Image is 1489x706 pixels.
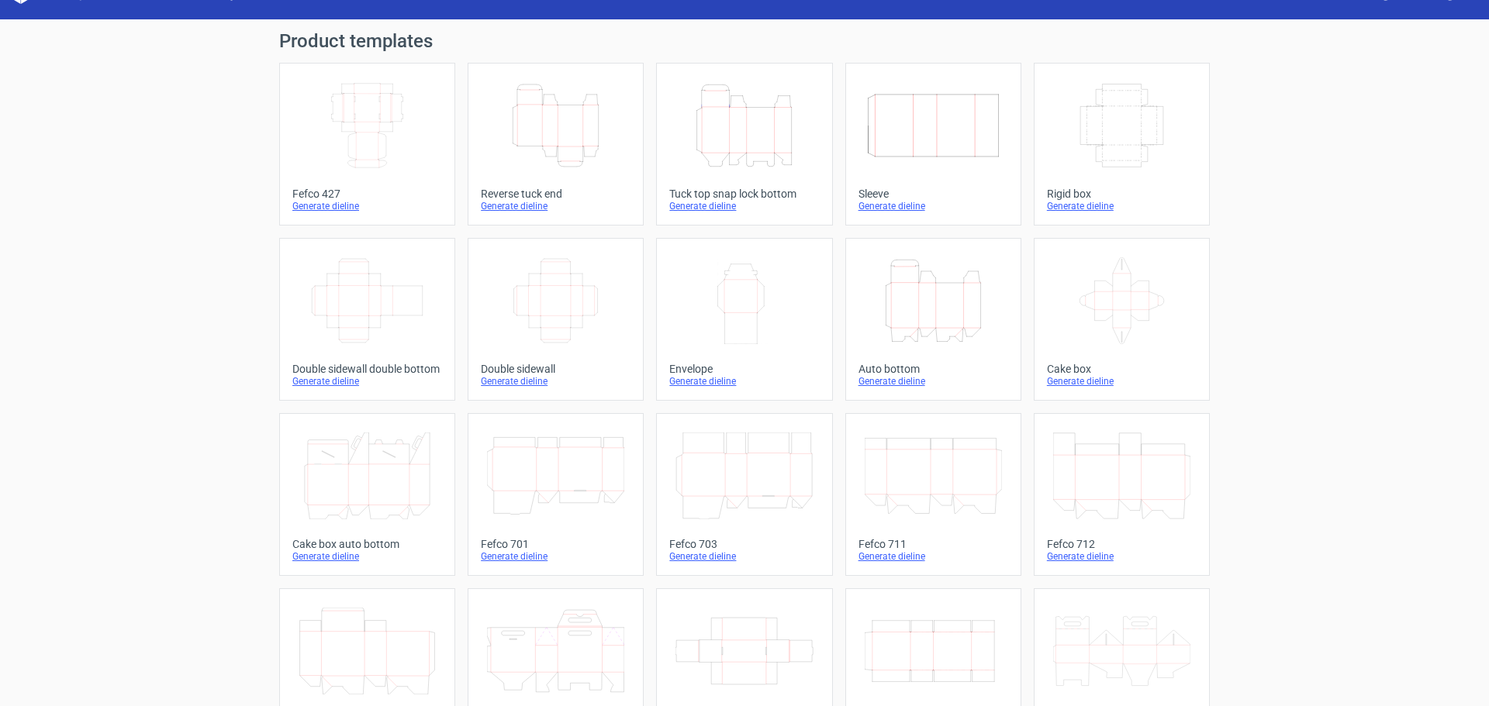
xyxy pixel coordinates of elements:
[468,238,644,401] a: Double sidewallGenerate dieline
[468,413,644,576] a: Fefco 701Generate dieline
[845,413,1021,576] a: Fefco 711Generate dieline
[1034,413,1210,576] a: Fefco 712Generate dieline
[859,375,1008,387] div: Generate dieline
[1047,188,1197,200] div: Rigid box
[669,375,819,387] div: Generate dieline
[481,188,630,200] div: Reverse tuck end
[859,538,1008,550] div: Fefco 711
[1047,538,1197,550] div: Fefco 712
[468,63,644,226] a: Reverse tuck endGenerate dieline
[656,63,832,226] a: Tuck top snap lock bottomGenerate dieline
[279,32,1210,50] h1: Product templates
[1034,63,1210,226] a: Rigid boxGenerate dieline
[292,550,442,563] div: Generate dieline
[481,538,630,550] div: Fefco 701
[859,550,1008,563] div: Generate dieline
[1047,363,1197,375] div: Cake box
[845,63,1021,226] a: SleeveGenerate dieline
[859,188,1008,200] div: Sleeve
[481,200,630,212] div: Generate dieline
[279,238,455,401] a: Double sidewall double bottomGenerate dieline
[859,363,1008,375] div: Auto bottom
[845,238,1021,401] a: Auto bottomGenerate dieline
[481,363,630,375] div: Double sidewall
[1047,550,1197,563] div: Generate dieline
[669,550,819,563] div: Generate dieline
[292,200,442,212] div: Generate dieline
[481,550,630,563] div: Generate dieline
[481,375,630,387] div: Generate dieline
[1047,375,1197,387] div: Generate dieline
[279,413,455,576] a: Cake box auto bottomGenerate dieline
[669,363,819,375] div: Envelope
[292,188,442,200] div: Fefco 427
[859,200,1008,212] div: Generate dieline
[656,413,832,576] a: Fefco 703Generate dieline
[656,238,832,401] a: EnvelopeGenerate dieline
[669,200,819,212] div: Generate dieline
[279,63,455,226] a: Fefco 427Generate dieline
[292,363,442,375] div: Double sidewall double bottom
[292,538,442,550] div: Cake box auto bottom
[669,188,819,200] div: Tuck top snap lock bottom
[669,538,819,550] div: Fefco 703
[1047,200,1197,212] div: Generate dieline
[292,375,442,387] div: Generate dieline
[1034,238,1210,401] a: Cake boxGenerate dieline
